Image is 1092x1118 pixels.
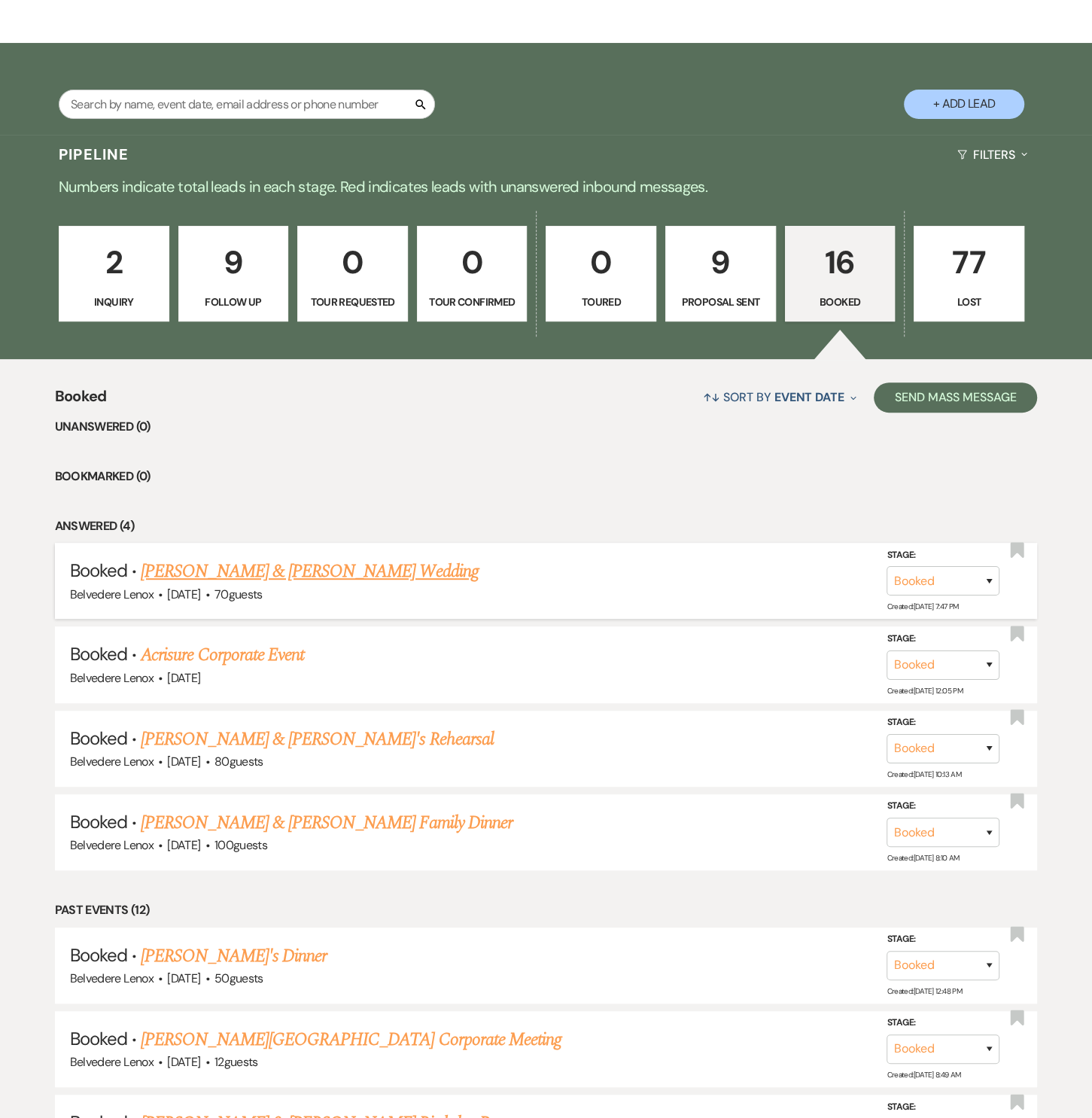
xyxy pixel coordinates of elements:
p: 9 [188,237,279,288]
span: Belvedere Lenox [70,970,154,986]
label: Stage: [887,631,999,647]
li: Answered (4) [55,516,1038,536]
p: 77 [923,237,1014,288]
label: Stage: [887,714,999,731]
span: Created: [DATE] 7:47 PM [887,602,958,611]
a: 9Follow Up [178,226,289,322]
li: Past Events (12) [55,900,1038,920]
p: 0 [555,237,646,288]
p: 0 [307,237,398,288]
p: Toured [555,294,646,310]
span: Belvedere Lenox [70,670,154,686]
span: [DATE] [167,1054,200,1070]
p: 0 [427,237,518,288]
a: 9Proposal Sent [665,226,776,322]
a: [PERSON_NAME] & [PERSON_NAME]'s Rehearsal [141,726,494,753]
a: Acrisure Corporate Event [141,641,304,669]
span: 100 guests [214,837,267,853]
span: 50 guests [214,970,263,986]
p: 2 [68,237,160,288]
span: Booked [70,642,127,666]
span: [DATE] [167,670,200,686]
span: Created: [DATE] 10:13 AM [887,769,960,779]
a: [PERSON_NAME] & [PERSON_NAME] Family Dinner [141,809,513,836]
span: Belvedere Lenox [70,1054,154,1070]
button: Filters [951,135,1033,175]
span: Created: [DATE] 12:48 PM [887,986,961,996]
p: Inquiry [68,294,160,310]
p: Follow Up [188,294,279,310]
p: Numbers indicate total leads in each stage. Red indicates leads with unanswered inbound messages. [5,175,1088,199]
p: Tour Confirmed [427,294,518,310]
p: Proposal Sent [675,294,766,310]
span: ↑↓ [702,389,720,405]
a: 0Toured [546,226,656,322]
a: 2Inquiry [59,226,169,322]
span: [DATE] [167,837,200,853]
span: Booked [70,727,127,750]
span: Booked [70,559,127,582]
span: Created: [DATE] 12:05 PM [887,686,962,696]
label: Stage: [887,798,999,815]
span: 80 guests [214,754,263,769]
span: Belvedere Lenox [70,586,154,602]
span: [DATE] [167,970,200,986]
p: Tour Requested [307,294,398,310]
a: [PERSON_NAME]'s Dinner [141,943,327,970]
p: 9 [675,237,766,288]
a: [PERSON_NAME][GEOGRAPHIC_DATA] Corporate Meeting [141,1026,561,1053]
span: Booked [70,810,127,833]
a: 0Tour Confirmed [417,226,528,322]
span: Belvedere Lenox [70,754,154,769]
span: [DATE] [167,754,200,769]
p: 16 [795,237,886,288]
span: Booked [70,1027,127,1050]
label: Stage: [887,547,999,564]
span: 70 guests [214,586,263,602]
li: Unanswered (0) [55,417,1038,437]
span: Belvedere Lenox [70,837,154,853]
span: [DATE] [167,586,200,602]
button: + Add Lead [904,90,1024,119]
li: Bookmarked (0) [55,467,1038,486]
span: 12 guests [214,1054,258,1070]
span: Created: [DATE] 8:10 AM [887,853,959,863]
h3: Pipeline [59,144,129,165]
a: [PERSON_NAME] & [PERSON_NAME] Wedding [141,558,478,585]
a: 16Booked [785,226,896,322]
button: Sort By Event Date [696,377,862,417]
span: Booked [70,943,127,967]
span: Event Date [774,389,844,405]
a: 0Tour Requested [297,226,408,322]
label: Stage: [887,1098,999,1115]
button: Send Mass Message [874,382,1038,413]
p: Lost [923,294,1014,310]
label: Stage: [887,931,999,948]
input: Search by name, event date, email address or phone number [59,90,435,119]
a: 77Lost [914,226,1024,322]
label: Stage: [887,1015,999,1031]
p: Booked [795,294,886,310]
span: Booked [55,385,107,417]
span: Created: [DATE] 8:49 AM [887,1070,960,1080]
